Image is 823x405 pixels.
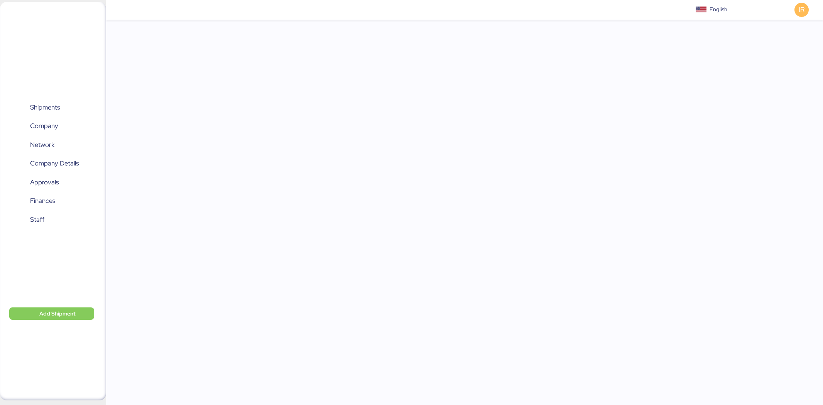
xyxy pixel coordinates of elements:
span: Company Details [30,158,79,169]
span: Shipments [30,102,60,113]
span: Add Shipment [39,309,76,318]
a: Shipments [5,99,95,116]
span: Finances [30,195,55,206]
div: English [710,5,727,13]
span: Network [30,139,54,150]
span: Company [30,120,58,132]
span: IR [799,5,804,15]
a: Company Details [5,155,95,172]
a: Network [5,136,95,154]
a: Staff [5,211,95,229]
button: Add Shipment [9,307,94,320]
a: Company [5,117,95,135]
button: Menu [111,3,124,17]
a: Approvals [5,174,95,191]
a: Finances [5,192,95,210]
span: Staff [30,214,44,225]
span: Approvals [30,177,59,188]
